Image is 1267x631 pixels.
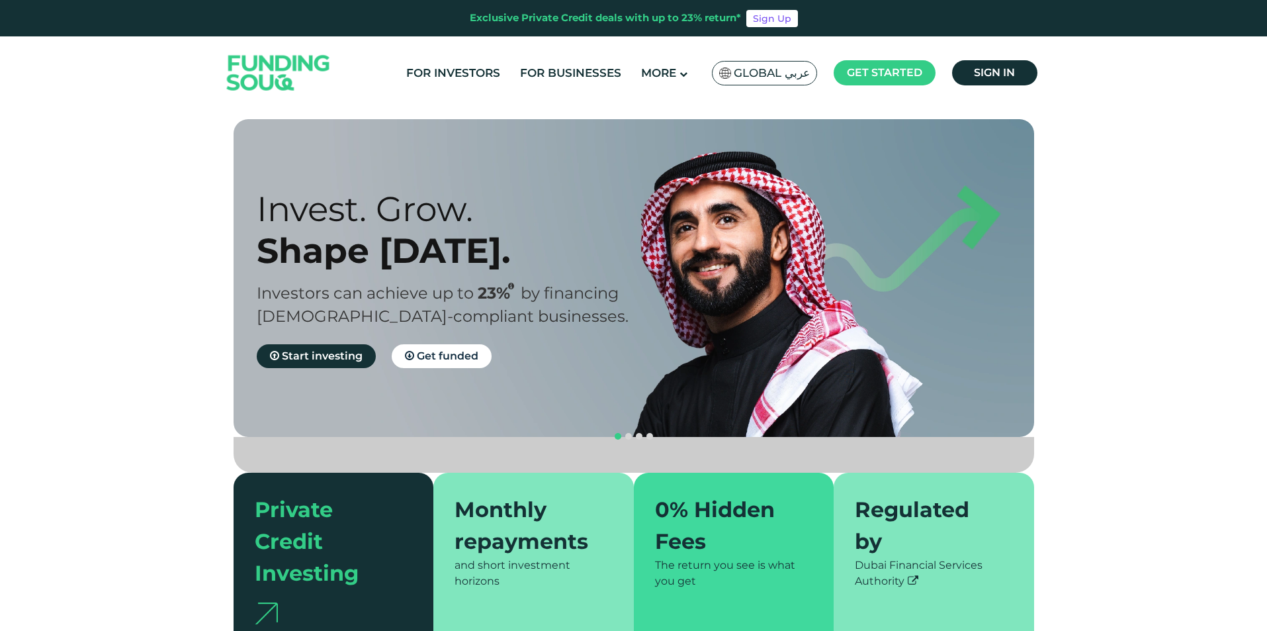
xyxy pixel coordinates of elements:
div: Invest. Grow. [257,188,657,230]
a: Sign Up [746,10,798,27]
button: navigation [623,431,634,442]
img: Logo [214,40,343,107]
a: For Investors [403,62,503,84]
button: navigation [634,431,644,442]
span: Sign in [974,66,1015,79]
a: Get funded [392,344,492,368]
div: Shape [DATE]. [257,230,657,271]
a: For Businesses [517,62,625,84]
span: Get started [847,66,922,79]
div: Monthly repayments [455,494,597,558]
div: Regulated by [855,494,997,558]
a: Sign in [952,60,1037,85]
a: Start investing [257,344,376,368]
img: SA Flag [719,68,731,79]
span: More [641,66,676,79]
div: 0% Hidden Fees [655,494,797,558]
button: navigation [613,431,623,442]
div: Dubai Financial Services Authority [855,558,1013,589]
img: arrow [255,603,278,624]
div: and short investment horizons [455,558,613,589]
i: 23% IRR (expected) ~ 15% Net yield (expected) [508,283,514,290]
span: 23% [478,283,521,303]
span: Get funded [417,350,478,362]
span: Start investing [282,350,363,362]
span: Global عربي [734,66,810,81]
div: Exclusive Private Credit deals with up to 23% return* [470,11,741,26]
div: The return you see is what you get [655,558,813,589]
button: navigation [644,431,655,442]
span: Investors can achieve up to [257,283,474,303]
div: Private Credit Investing [255,494,397,589]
